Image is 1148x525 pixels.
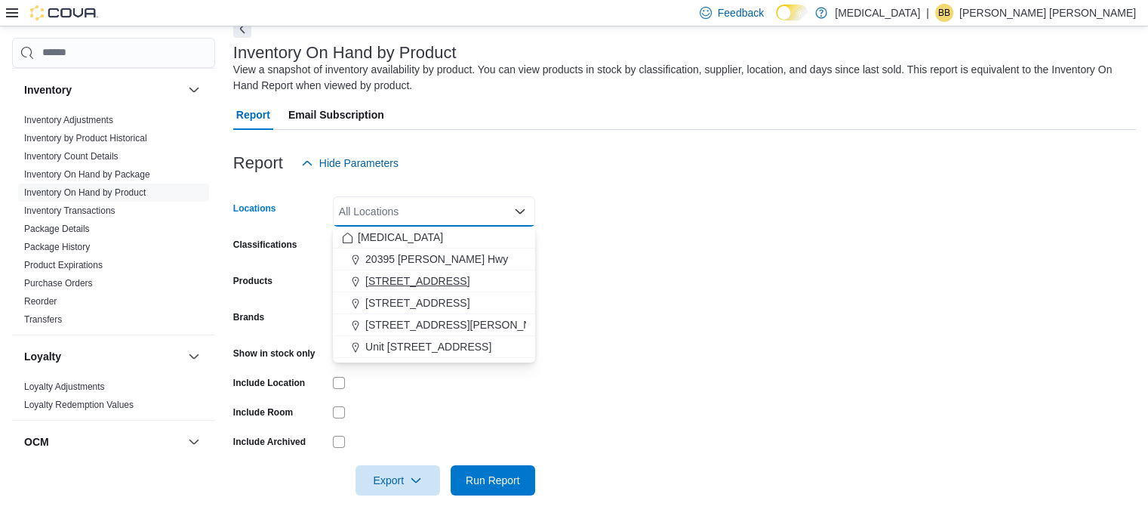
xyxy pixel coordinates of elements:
[233,436,306,448] label: Include Archived
[24,296,57,307] a: Reorder
[333,227,535,358] div: Choose from the following options
[12,378,215,420] div: Loyalty
[24,381,105,393] span: Loyalty Adjustments
[333,336,535,358] button: Unit [STREET_ADDRESS]
[24,169,150,180] a: Inventory On Hand by Package
[24,187,146,198] a: Inventory On Hand by Product
[835,4,920,22] p: [MEDICAL_DATA]
[233,20,251,38] button: Next
[24,314,62,325] a: Transfers
[24,259,103,271] span: Product Expirations
[24,168,150,181] span: Inventory On Hand by Package
[185,347,203,366] button: Loyalty
[776,5,808,20] input: Dark Mode
[333,227,535,249] button: [MEDICAL_DATA]
[355,465,440,496] button: Export
[466,473,520,488] span: Run Report
[358,230,443,245] span: [MEDICAL_DATA]
[185,81,203,99] button: Inventory
[233,275,272,287] label: Products
[24,260,103,270] a: Product Expirations
[295,148,405,178] button: Hide Parameters
[365,273,469,289] span: [STREET_ADDRESS]
[233,202,276,215] label: Locations
[24,381,105,392] a: Loyalty Adjustments
[24,114,113,126] span: Inventory Adjustments
[24,82,72,97] h3: Inventory
[926,4,929,22] p: |
[24,399,134,411] span: Loyalty Redemption Values
[24,277,93,289] span: Purchase Orders
[333,314,535,336] button: [STREET_ADDRESS][PERSON_NAME]
[24,205,115,216] a: Inventory Transactions
[365,339,491,354] span: Unit [STREET_ADDRESS]
[24,278,93,289] a: Purchase Orders
[24,434,49,449] h3: OCM
[959,4,1136,22] p: [PERSON_NAME] [PERSON_NAME]
[333,292,535,314] button: [STREET_ADDRESS]
[24,295,57,307] span: Reorder
[24,132,147,144] span: Inventory by Product Historical
[233,377,305,389] label: Include Location
[233,347,315,360] label: Show in stock only
[24,151,118,162] a: Inventory Count Details
[30,5,98,20] img: Cova
[24,115,113,125] a: Inventory Adjustments
[233,44,457,62] h3: Inventory On Hand by Product
[24,150,118,162] span: Inventory Count Details
[319,156,399,171] span: Hide Parameters
[24,241,90,253] span: Package History
[24,434,182,449] button: OCM
[333,270,535,292] button: [STREET_ADDRESS]
[24,313,62,326] span: Transfers
[24,205,115,217] span: Inventory Transactions
[514,205,526,218] button: Close list of options
[365,295,469,310] span: [STREET_ADDRESS]
[233,311,264,323] label: Brands
[288,100,384,130] span: Email Subscription
[24,224,90,234] a: Package Details
[24,242,90,252] a: Package History
[365,252,508,267] span: 20395 [PERSON_NAME] Hwy
[365,465,431,496] span: Export
[938,4,950,22] span: BB
[24,133,147,144] a: Inventory by Product Historical
[24,82,182,97] button: Inventory
[233,239,297,251] label: Classifications
[233,62,1128,94] div: View a snapshot of inventory availability by product. You can view products in stock by classific...
[333,249,535,270] button: 20395 [PERSON_NAME] Hwy
[236,100,270,130] span: Report
[24,349,182,364] button: Loyalty
[718,5,764,20] span: Feedback
[24,187,146,199] span: Inventory On Hand by Product
[935,4,953,22] div: Benjamin Beaver
[12,111,215,335] div: Inventory
[233,154,283,172] h3: Report
[365,317,557,332] span: [STREET_ADDRESS][PERSON_NAME]
[233,406,293,418] label: Include Room
[776,20,777,21] span: Dark Mode
[451,465,535,496] button: Run Report
[24,223,90,235] span: Package Details
[24,349,61,364] h3: Loyalty
[185,433,203,451] button: OCM
[24,400,134,410] a: Loyalty Redemption Values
